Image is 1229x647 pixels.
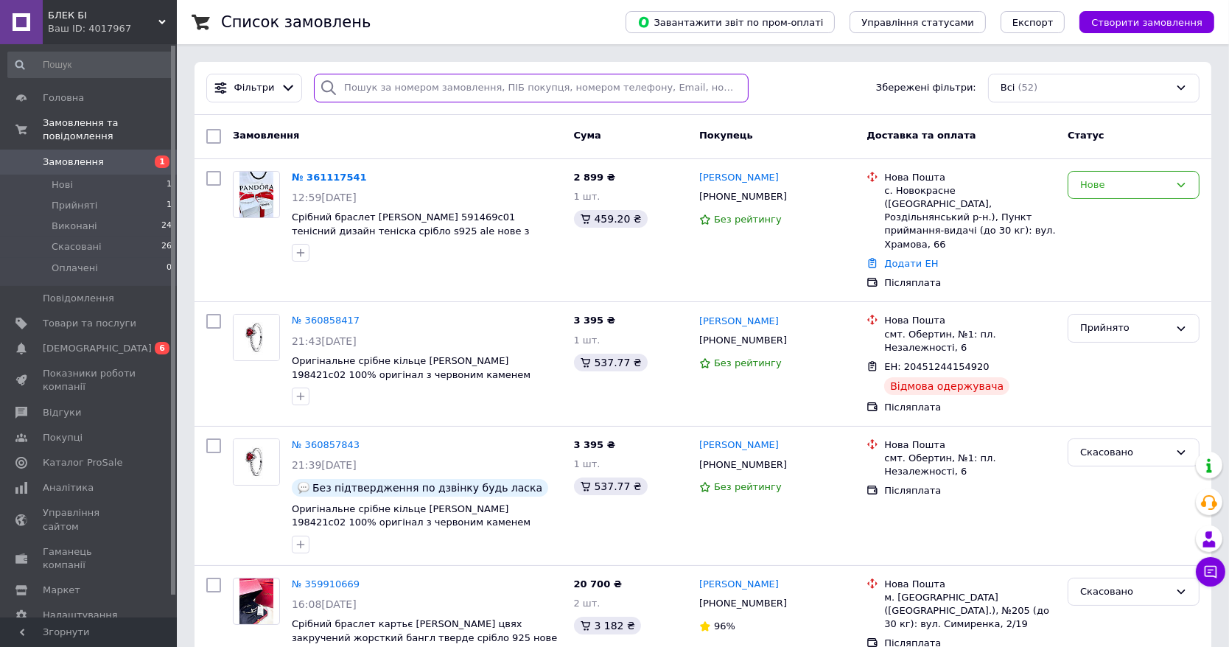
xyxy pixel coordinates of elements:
a: [PERSON_NAME] [699,171,779,185]
span: 21:39[DATE] [292,459,357,471]
span: Покупці [43,431,83,444]
span: Повідомлення [43,292,114,305]
div: Прийнято [1080,321,1169,336]
button: Управління статусами [850,11,986,33]
img: Фото товару [234,315,279,360]
span: Показники роботи компанії [43,367,136,394]
a: Фото товару [233,314,280,361]
span: Експорт [1012,17,1054,28]
span: 2 899 ₴ [574,172,615,183]
a: № 359910669 [292,578,360,590]
span: 1 [155,155,169,168]
div: Нова Пошта [884,578,1056,591]
span: 0 [167,262,172,275]
span: 16:08[DATE] [292,598,357,610]
span: 1 шт. [574,335,601,346]
span: Управління статусами [861,17,974,28]
span: Виконані [52,220,97,233]
span: Без рейтингу [714,357,782,368]
span: 1 шт. [574,458,601,469]
a: № 361117541 [292,172,367,183]
span: Гаманець компанії [43,545,136,572]
a: № 360857843 [292,439,360,450]
span: 3 395 ₴ [574,315,615,326]
a: Оригінальне срібне кільце [PERSON_NAME] 198421c02 100% оригінал з червоним каменем серце нове Нов... [292,503,531,542]
span: (52) [1018,82,1038,93]
span: Прийняті [52,199,97,212]
span: 1 [167,199,172,212]
span: Фільтри [234,81,275,95]
span: [PHONE_NUMBER] [699,598,787,609]
span: Товари та послуги [43,317,136,330]
div: Післяплата [884,484,1056,497]
img: :speech_balloon: [298,482,309,494]
a: [PERSON_NAME] [699,578,779,592]
span: 24 [161,220,172,233]
span: Замовлення [43,155,104,169]
span: 96% [714,620,735,632]
span: Статус [1068,130,1104,141]
img: Фото товару [234,439,279,485]
a: № 360858417 [292,315,360,326]
div: Післяплата [884,276,1056,290]
div: смт. Обертин, №1: пл. Незалежності, 6 [884,328,1056,354]
div: Скасовано [1080,584,1169,600]
img: Фото товару [239,172,274,217]
div: Ваш ID: 4017967 [48,22,177,35]
div: Післяплата [884,401,1056,414]
div: Нове [1080,178,1169,193]
span: Без рейтингу [714,481,782,492]
span: Cума [574,130,601,141]
span: Управління сайтом [43,506,136,533]
span: Замовлення [233,130,299,141]
span: 12:59[DATE] [292,192,357,203]
button: Експорт [1001,11,1065,33]
div: 3 182 ₴ [574,617,641,634]
span: БЛЕК БІ [48,9,158,22]
div: с. Новокрасне ([GEOGRAPHIC_DATA], Роздільнянський р-н.), Пункт приймання-видачі (до 30 кг): вул. ... [884,184,1056,251]
span: Скасовані [52,240,102,253]
a: [PERSON_NAME] [699,438,779,452]
input: Пошук [7,52,173,78]
button: Чат з покупцем [1196,557,1225,587]
span: Аналітика [43,481,94,494]
span: Замовлення та повідомлення [43,116,177,143]
div: Нова Пошта [884,314,1056,327]
span: Нові [52,178,73,192]
span: Налаштування [43,609,118,622]
a: Фото товару [233,578,280,625]
span: Всі [1001,81,1015,95]
button: Завантажити звіт по пром-оплаті [626,11,835,33]
span: 2 шт. [574,598,601,609]
span: 20 700 ₴ [574,578,622,590]
button: Створити замовлення [1079,11,1214,33]
span: Без підтвердження по дзвінку будь ласка [312,482,542,494]
a: Срібний браслет [PERSON_NAME] 591469c01 тенісний дизайн теніска срібло s925 ale нове з биркою [292,211,530,250]
span: Без рейтингу [714,214,782,225]
span: [PHONE_NUMBER] [699,191,787,202]
div: Скасовано [1080,445,1169,461]
a: Створити замовлення [1065,16,1214,27]
a: Фото товару [233,171,280,218]
span: [DEMOGRAPHIC_DATA] [43,342,152,355]
div: Нова Пошта [884,438,1056,452]
h1: Список замовлень [221,13,371,31]
span: Завантажити звіт по пром-оплаті [637,15,823,29]
img: Фото товару [239,578,274,624]
input: Пошук за номером замовлення, ПІБ покупця, номером телефону, Email, номером накладної [314,74,749,102]
div: 537.77 ₴ [574,478,648,495]
a: Оригінальне срібне кільце [PERSON_NAME] 198421c02 100% оригінал з червоним каменем серце нове Нов... [292,355,531,394]
a: [PERSON_NAME] [699,315,779,329]
div: 537.77 ₴ [574,354,648,371]
a: Додати ЕН [884,258,938,269]
span: 6 [155,342,169,354]
span: ЕН: 20451244154920 [884,361,989,372]
span: 1 [167,178,172,192]
div: смт. Обертин, №1: пл. Незалежності, 6 [884,452,1056,478]
div: м. [GEOGRAPHIC_DATA] ([GEOGRAPHIC_DATA].), №205 (до 30 кг): вул. Симиренка, 2/19 [884,591,1056,632]
span: 1 шт. [574,191,601,202]
span: 3 395 ₴ [574,439,615,450]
